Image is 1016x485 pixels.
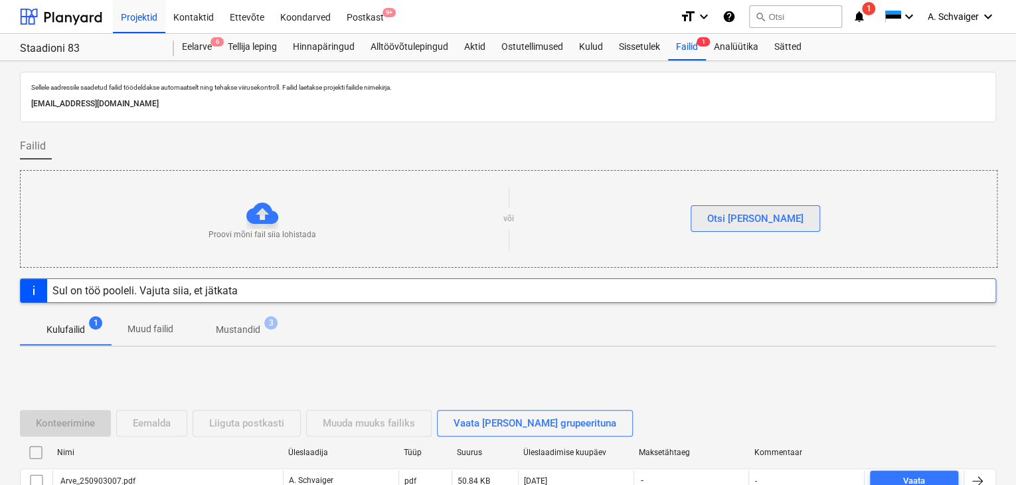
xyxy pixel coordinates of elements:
p: või [503,213,514,225]
span: Failid [20,138,46,154]
a: Sissetulek [611,34,668,60]
div: Otsi [PERSON_NAME] [707,210,804,227]
div: Tüüp [404,448,446,457]
i: notifications [853,9,866,25]
a: Hinnapäringud [285,34,363,60]
div: Maksetähtaeg [639,448,744,457]
p: Proovi mõni fail siia lohistada [209,229,316,241]
a: Eelarve6 [174,34,220,60]
i: Abikeskus [722,9,736,25]
div: Failid [668,34,706,60]
span: 6 [211,37,224,47]
i: keyboard_arrow_down [696,9,712,25]
span: 1 [89,316,102,330]
a: Aktid [456,34,493,60]
span: 9+ [382,8,396,17]
div: Üleslaadija [288,448,393,457]
div: Suurus [457,448,513,457]
span: 1 [697,37,710,47]
a: Analüütika [706,34,766,60]
button: Vaata [PERSON_NAME] grupeerituna [437,410,633,436]
a: Failid1 [668,34,706,60]
a: Tellija leping [220,34,285,60]
div: Vaata [PERSON_NAME] grupeerituna [454,415,616,432]
p: Muud failid [127,322,173,336]
span: A. Schvaiger [928,11,979,22]
div: Nimi [57,448,278,457]
iframe: Chat Widget [950,421,1016,485]
button: Otsi [PERSON_NAME] [691,205,820,232]
div: Vestlusvidin [950,421,1016,485]
div: Eelarve [174,34,220,60]
a: Alltöövõtulepingud [363,34,456,60]
i: format_size [680,9,696,25]
div: Proovi mõni fail siia lohistadavõiOtsi [PERSON_NAME] [20,170,997,268]
button: Otsi [749,5,842,28]
p: Sellele aadressile saadetud failid töödeldakse automaatselt ning tehakse viirusekontroll. Failid ... [31,83,985,92]
span: search [755,11,766,22]
a: Kulud [571,34,611,60]
p: Kulufailid [46,323,85,337]
div: Staadioni 83 [20,42,158,56]
p: [EMAIL_ADDRESS][DOMAIN_NAME] [31,97,985,111]
div: Üleslaadimise kuupäev [523,448,628,457]
a: Ostutellimused [493,34,571,60]
span: 3 [264,316,278,330]
p: Mustandid [216,323,260,337]
div: Sul on töö pooleli. Vajuta siia, et jätkata [52,284,238,297]
span: 1 [862,2,875,15]
i: keyboard_arrow_down [980,9,996,25]
a: Sätted [766,34,809,60]
i: keyboard_arrow_down [901,9,917,25]
div: Kommentaar [754,448,859,457]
